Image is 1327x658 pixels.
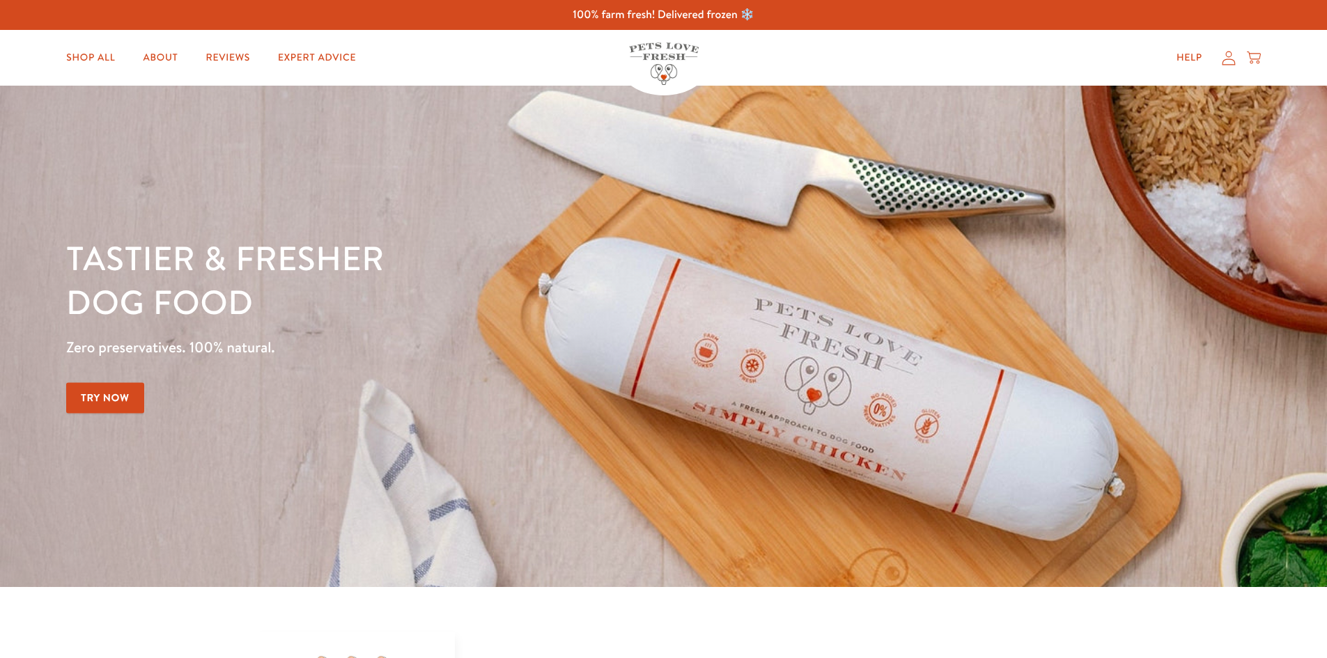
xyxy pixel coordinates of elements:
a: Try Now [66,382,144,414]
a: Help [1165,44,1213,72]
a: Reviews [195,44,261,72]
a: Shop All [55,44,126,72]
a: Expert Advice [267,44,367,72]
h1: Tastier & fresher dog food [66,237,862,324]
a: About [132,44,189,72]
p: Zero preservatives. 100% natural. [66,335,862,360]
img: Pets Love Fresh [629,42,699,85]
